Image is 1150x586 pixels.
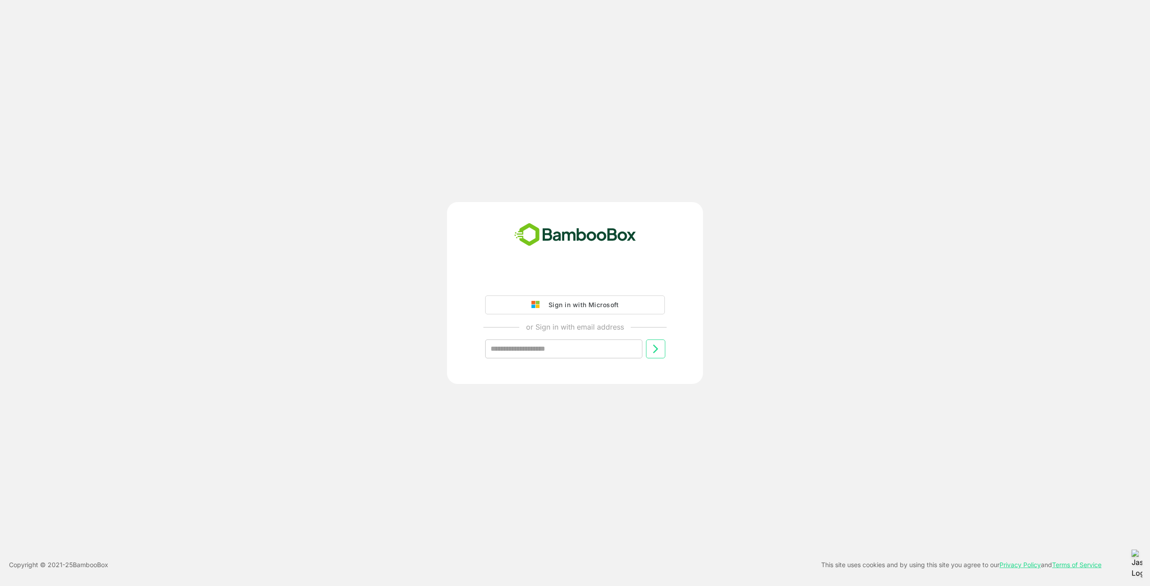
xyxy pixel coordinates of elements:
[9,560,108,570] p: Copyright © 2021- 25 BambooBox
[481,270,669,290] iframe: Knap til Log ind med Google
[531,301,544,309] img: google
[526,322,624,332] p: or Sign in with email address
[1000,561,1041,568] a: Privacy Policy
[509,220,641,250] img: bamboobox
[544,299,619,311] div: Sign in with Microsoft
[821,560,1101,570] p: This site uses cookies and by using this site you agree to our and
[1052,561,1101,568] a: Terms of Service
